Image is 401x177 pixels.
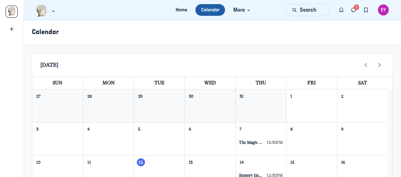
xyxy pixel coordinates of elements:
td: August 4, 2025 [83,122,134,156]
img: Museums as Progress logo [7,7,17,17]
button: Search [286,4,329,16]
a: August 14, 2025 [238,158,245,166]
td: August 8, 2025 [286,122,337,156]
a: August 15, 2025 [289,158,296,166]
a: August 12, 2025 [137,158,145,166]
a: Museums as Progress [5,5,18,18]
span: 12:30pm [267,140,283,145]
td: August 6, 2025 [185,122,235,156]
a: July 29, 2025 [137,92,144,100]
td: August 2, 2025 [337,89,388,122]
a: Wednesday [203,77,217,89]
button: More [228,4,254,16]
a: August 10, 2025 [35,158,42,166]
a: August 13, 2025 [188,158,194,166]
a: July 30, 2025 [188,92,195,100]
td: July 27, 2025 [32,89,83,122]
td: August 7, 2025 [235,122,286,156]
header: Page Header [24,20,401,45]
td: July 29, 2025 [134,89,185,122]
a: Create a new community [6,24,17,35]
td: July 30, 2025 [185,89,235,122]
a: August 4, 2025 [86,125,91,133]
a: August 8, 2025 [289,125,294,133]
a: August 5, 2025 [137,125,142,133]
a: Sunday [51,77,64,89]
button: Next [375,60,384,70]
a: Friday [306,77,317,89]
button: Notifications [335,4,348,16]
button: User menu options [378,4,389,15]
div: EY [378,4,389,15]
td: July 28, 2025 [83,89,134,122]
span: The Magic Circle of the Visitor Experience [Designing for Playful Engagement] [239,140,264,145]
a: July 28, 2025 [86,92,93,100]
td: August 3, 2025 [32,122,83,156]
a: Tuesday [153,77,166,89]
a: August 11, 2025 [86,158,92,166]
a: Home [170,4,193,16]
button: Event Details [236,140,286,145]
a: July 27, 2025 [35,92,42,100]
td: August 9, 2025 [337,122,388,156]
td: August 5, 2025 [134,122,185,156]
span: [DATE] [40,62,58,69]
img: Museums as Progress logo [36,5,48,17]
a: Calendar [195,4,225,16]
span: More [233,6,252,14]
td: July 31, 2025 [235,89,286,122]
a: August 2, 2025 [340,92,345,100]
button: Museums as Progress logo [36,4,56,18]
a: Thursday [254,77,267,89]
a: August 1, 2025 [289,92,293,100]
td: August 1, 2025 [286,89,337,122]
a: August 3, 2025 [35,125,40,133]
a: August 6, 2025 [188,125,192,133]
a: August 16, 2025 [340,158,346,166]
a: July 31, 2025 [238,92,245,100]
button: Bookmarks [360,4,372,16]
a: Monday [101,77,116,89]
a: August 7, 2025 [238,125,243,133]
a: August 9, 2025 [340,125,345,133]
button: Prev [361,60,371,70]
a: Saturday [357,77,368,89]
h1: Calendar [32,27,387,37]
button: Direct messages [348,4,360,16]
